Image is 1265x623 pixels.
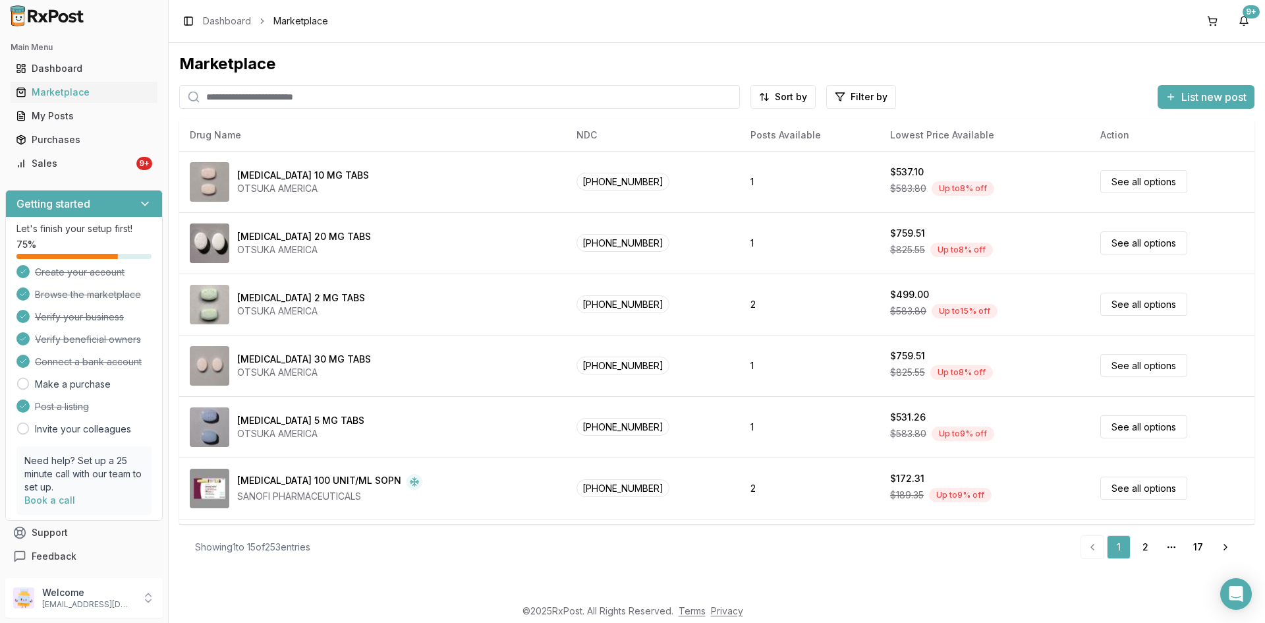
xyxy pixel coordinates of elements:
[740,396,880,458] td: 1
[1100,477,1187,500] a: See all options
[740,212,880,274] td: 1
[16,133,152,146] div: Purchases
[35,266,125,279] span: Create your account
[1090,119,1254,151] th: Action
[576,418,669,436] span: [PHONE_NUMBER]
[237,366,371,379] div: OTSUKA AMERICA
[11,42,157,53] h2: Main Menu
[740,519,880,580] td: 1
[740,119,880,151] th: Posts Available
[890,243,925,256] span: $825.55
[1212,535,1239,559] a: Go to next page
[24,494,75,506] a: Book a call
[740,458,880,519] td: 2
[826,85,896,109] button: Filter by
[190,285,229,324] img: Abilify 2 MG TABS
[890,305,926,318] span: $583.80
[35,333,141,346] span: Verify beneficial owners
[35,355,142,369] span: Connect a bank account
[179,53,1254,74] div: Marketplace
[190,162,229,202] img: Abilify 10 MG TABS
[35,378,111,391] a: Make a purchase
[1081,535,1239,559] nav: pagination
[1181,89,1247,105] span: List new post
[237,243,371,256] div: OTSUKA AMERICA
[190,223,229,263] img: Abilify 20 MG TABS
[930,243,993,257] div: Up to 8 % off
[740,151,880,212] td: 1
[890,489,924,502] span: $189.35
[576,295,669,313] span: [PHONE_NUMBER]
[5,82,163,103] button: Marketplace
[5,521,163,545] button: Support
[1158,92,1254,105] a: List new post
[179,119,566,151] th: Drug Name
[136,157,152,170] div: 9+
[190,469,229,508] img: Admelog SoloStar 100 UNIT/ML SOPN
[1243,5,1260,18] div: 9+
[237,427,364,440] div: OTSUKA AMERICA
[237,490,422,503] div: SANOFI PHARMACEUTICALS
[5,58,163,79] button: Dashboard
[679,605,706,616] a: Terms
[1158,85,1254,109] button: List new post
[932,181,994,196] div: Up to 8 % off
[195,541,310,554] div: Showing 1 to 15 of 253 entries
[35,400,89,413] span: Post a listing
[16,86,152,99] div: Marketplace
[237,182,369,195] div: OTSUKA AMERICA
[11,104,157,128] a: My Posts
[775,90,807,104] span: Sort by
[851,90,887,104] span: Filter by
[890,288,929,301] div: $499.00
[890,366,925,379] span: $825.55
[1220,578,1252,610] div: Open Intercom Messenger
[16,196,90,212] h3: Getting started
[35,288,141,301] span: Browse the marketplace
[890,165,924,179] div: $537.10
[1100,231,1187,254] a: See all options
[237,230,371,243] div: [MEDICAL_DATA] 20 MG TABS
[190,407,229,447] img: Abilify 5 MG TABS
[1100,170,1187,193] a: See all options
[1133,535,1157,559] a: 2
[576,234,669,252] span: [PHONE_NUMBER]
[932,304,998,318] div: Up to 15 % off
[237,169,369,182] div: [MEDICAL_DATA] 10 MG TABS
[203,15,328,28] nav: breadcrumb
[1100,415,1187,438] a: See all options
[237,474,401,490] div: [MEDICAL_DATA] 100 UNIT/ML SOPN
[11,152,157,175] a: Sales9+
[42,586,134,599] p: Welcome
[750,85,816,109] button: Sort by
[16,62,152,75] div: Dashboard
[35,423,131,436] a: Invite your colleagues
[237,353,371,366] div: [MEDICAL_DATA] 30 MG TABS
[5,129,163,150] button: Purchases
[16,157,134,170] div: Sales
[1233,11,1254,32] button: 9+
[890,427,926,440] span: $583.80
[1107,535,1131,559] a: 1
[932,427,994,441] div: Up to 9 % off
[11,80,157,104] a: Marketplace
[35,311,124,324] span: Verify your business
[190,346,229,386] img: Abilify 30 MG TABS
[237,291,365,305] div: [MEDICAL_DATA] 2 MG TABS
[740,274,880,335] td: 2
[576,357,669,374] span: [PHONE_NUMBER]
[890,411,926,424] div: $531.26
[237,414,364,427] div: [MEDICAL_DATA] 5 MG TABS
[24,454,144,494] p: Need help? Set up a 25 minute call with our team to set up.
[5,105,163,127] button: My Posts
[1186,535,1210,559] a: 17
[890,349,925,363] div: $759.51
[11,128,157,152] a: Purchases
[237,305,365,318] div: OTSUKA AMERICA
[5,153,163,174] button: Sales9+
[740,335,880,396] td: 1
[576,173,669,191] span: [PHONE_NUMBER]
[11,57,157,80] a: Dashboard
[890,182,926,195] span: $583.80
[711,605,743,616] a: Privacy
